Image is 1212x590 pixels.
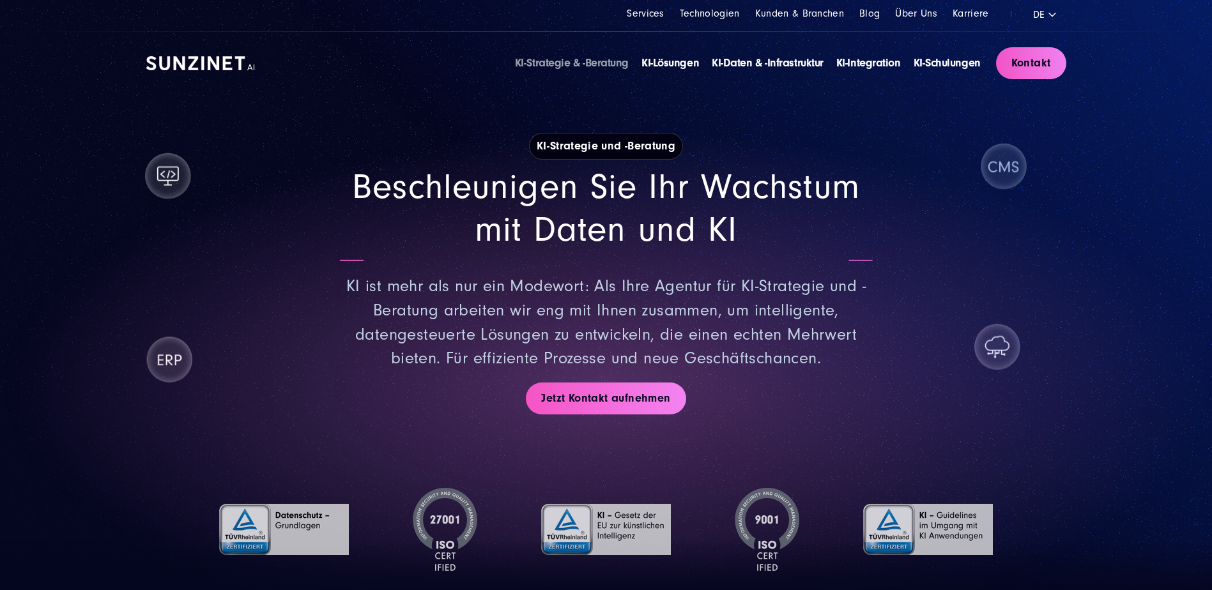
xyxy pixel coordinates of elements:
div: Navigation Menu [627,6,988,21]
h2: Beschleunigen Sie Ihr Wachstum mit Daten und KI [330,166,882,251]
a: KI-Daten & -Infrastruktur [712,56,824,70]
a: Karriere [953,8,989,19]
img: ISO-9001 Zertifizierung | KI-Strategie und -Beratung von SUNZINET [735,488,799,571]
a: Über Uns [895,8,937,19]
img: SUNZINET AI Logo [146,56,255,70]
h1: KI-Strategie und -Beratung [529,133,683,160]
img: TÜV Rheinland: Gesetz der EU zur künstlichen Intelligenz | | KI-Strategie und -Beratung von SUNZINET [541,488,671,571]
a: Jetzt Kontakt aufnehmen [526,382,686,414]
a: KI-Integration [836,56,901,70]
a: KI-Schulungen [914,56,981,70]
a: KI-Lösungen [641,56,699,70]
a: Services [627,8,664,19]
img: ISO-27001 Zertifizierung | KI-Strategie und -Beratung von SUNZINET [413,488,477,571]
a: Technologien [680,8,740,19]
p: KI ist mehr als nur ein Modewort: Als Ihre Agentur für KI-Strategie und -Beratung arbeiten wir en... [330,275,882,371]
a: KI-Strategie & -Beratung [515,56,629,70]
a: Kontakt [996,47,1066,79]
img: TÜV Rheinland-Grundlagen | KI-Strategie und -Beratung von SUNZINET [219,488,349,571]
a: Kunden & Branchen [755,8,844,19]
img: TÜV Rheinland: Guidelines im Umgang mit KI Anwendungen | KI-Strategie und -Beratung von SUNZINET [863,488,993,571]
div: Navigation Menu [515,55,981,72]
a: Blog [859,8,880,19]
